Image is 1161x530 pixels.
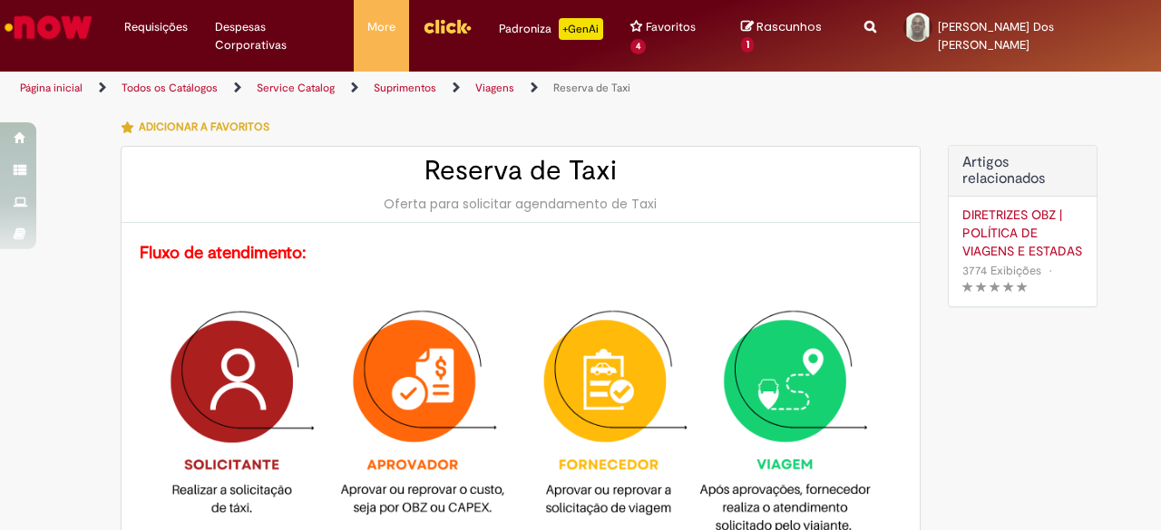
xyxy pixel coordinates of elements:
[938,19,1054,53] span: [PERSON_NAME] Dos [PERSON_NAME]
[367,18,395,36] span: More
[1045,258,1056,283] span: •
[756,18,822,35] span: Rascunhos
[475,81,514,95] a: Viagens
[374,81,436,95] a: Suprimentos
[646,18,696,36] span: Favoritos
[124,18,188,36] span: Requisições
[140,195,902,213] div: Oferta para solicitar agendamento de Taxi
[215,18,340,54] span: Despesas Corporativas
[962,206,1083,260] a: DIRETRIZES OBZ | POLÍTICA DE VIAGENS E ESTADAS
[423,13,472,40] img: click_logo_yellow_360x200.png
[630,39,646,54] span: 4
[499,18,603,40] div: Padroniza
[20,81,83,95] a: Página inicial
[14,72,760,105] ul: Trilhas de página
[2,9,95,45] img: ServiceNow
[121,108,279,146] button: Adicionar a Favoritos
[140,156,902,186] h2: Reserva de Taxi
[962,155,1083,187] h3: Artigos relacionados
[122,81,218,95] a: Todos os Catálogos
[741,37,755,53] span: 1
[962,263,1041,278] span: 3774 Exibições
[257,81,335,95] a: Service Catalog
[741,19,837,53] a: Rascunhos
[140,242,307,264] strong: Fluxo de atendimento:
[553,81,630,95] a: Reserva de Taxi
[559,18,603,40] p: +GenAi
[139,120,269,134] span: Adicionar a Favoritos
